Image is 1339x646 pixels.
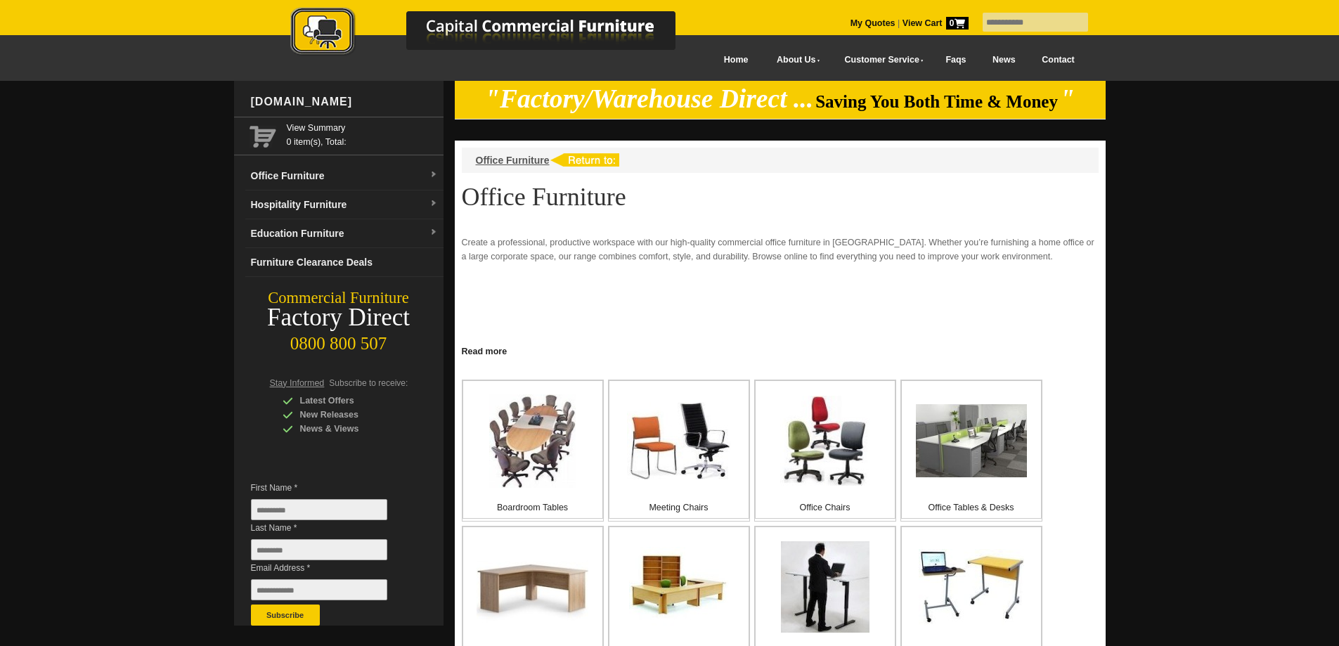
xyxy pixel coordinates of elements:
[629,547,729,628] img: Office Furniture NZ
[234,327,444,354] div: 0800 800 507
[780,396,870,486] img: Office Chairs
[251,499,387,520] input: First Name *
[283,394,416,408] div: Latest Offers
[902,500,1041,515] p: Office Tables & Desks
[251,481,408,495] span: First Name *
[329,378,408,388] span: Subscribe to receive:
[462,235,1099,264] p: Create a professional, productive workspace with our high-quality commercial office furniture in ...
[429,171,438,179] img: dropdown
[463,500,602,515] p: Boardroom Tables
[756,500,895,515] p: Office Chairs
[283,422,416,436] div: News & Views
[946,17,969,30] span: 0
[900,18,968,28] a: View Cart0
[252,7,744,63] a: Capital Commercial Furniture Logo
[979,44,1028,76] a: News
[251,539,387,560] input: Last Name *
[462,380,604,522] a: Boardroom Tables Boardroom Tables
[429,200,438,208] img: dropdown
[251,605,320,626] button: Subscribe
[609,500,749,515] p: Meeting Chairs
[234,288,444,308] div: Commercial Furniture
[251,521,408,535] span: Last Name *
[245,190,444,219] a: Hospitality Furnituredropdown
[245,162,444,190] a: Office Furnituredropdown
[251,579,387,600] input: Email Address *
[550,153,619,167] img: return to
[919,549,1024,626] img: Computer Desk
[761,44,829,76] a: About Us
[429,228,438,237] img: dropdown
[815,92,1058,111] span: Saving You Both Time & Money
[245,248,444,277] a: Furniture Clearance Deals
[489,394,576,488] img: Boardroom Tables
[829,44,932,76] a: Customer Service
[477,551,588,623] img: Corner Desks
[850,18,895,28] a: My Quotes
[754,380,896,522] a: Office Chairs Office Chairs
[608,380,750,522] a: Meeting Chairs Meeting Chairs
[455,341,1106,358] a: Click to read more
[485,84,813,113] em: "Factory/Warehouse Direct ...
[916,404,1027,477] img: Office Tables & Desks
[234,308,444,328] div: Factory Direct
[287,121,438,147] span: 0 item(s), Total:
[933,44,980,76] a: Faqs
[1060,84,1075,113] em: "
[462,183,1099,210] h1: Office Furniture
[627,402,730,479] img: Meeting Chairs
[283,408,416,422] div: New Releases
[270,378,325,388] span: Stay Informed
[476,155,550,166] a: Office Furniture
[1028,44,1087,76] a: Contact
[245,219,444,248] a: Education Furnituredropdown
[781,541,869,633] img: Electric Standing Desks
[245,81,444,123] div: [DOMAIN_NAME]
[287,121,438,135] a: View Summary
[251,561,408,575] span: Email Address *
[900,380,1042,522] a: Office Tables & Desks Office Tables & Desks
[252,7,744,58] img: Capital Commercial Furniture Logo
[903,18,969,28] strong: View Cart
